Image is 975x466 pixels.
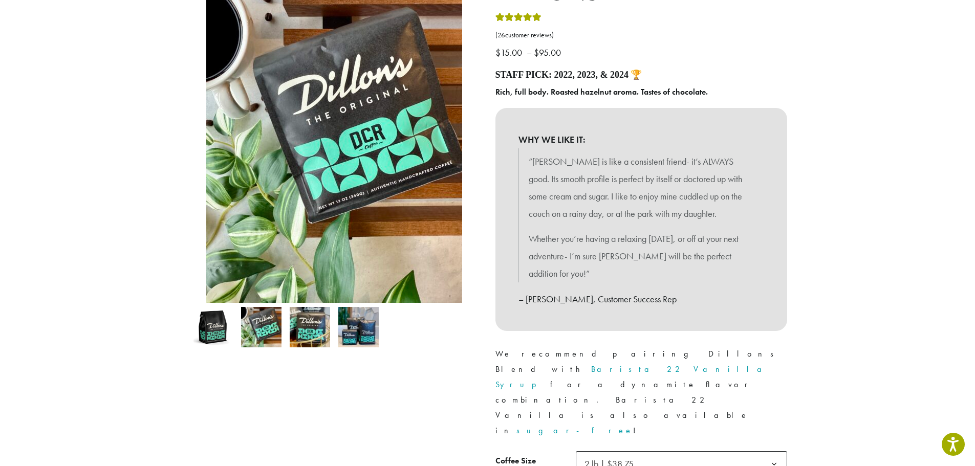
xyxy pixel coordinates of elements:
[497,31,505,39] span: 26
[495,47,525,58] bdi: 15.00
[518,291,764,308] p: – [PERSON_NAME], Customer Success Rep
[527,47,532,58] span: –
[192,307,233,347] img: Dillons
[534,47,564,58] bdi: 95.00
[241,307,281,347] img: Dillons - Image 2
[495,11,541,27] div: Rated 5.00 out of 5
[495,47,501,58] span: $
[290,307,330,347] img: Dillons - Image 3
[495,364,770,390] a: Barista 22 Vanilla Syrup
[495,30,787,40] a: (26customer reviews)
[529,230,754,282] p: Whether you’re having a relaxing [DATE], or off at your next adventure- I’m sure [PERSON_NAME] wi...
[495,70,787,81] h4: Staff Pick: 2022, 2023, & 2024 🏆
[518,131,764,148] b: WHY WE LIKE IT:
[495,346,787,438] p: We recommend pairing Dillons Blend with for a dynamite flavor combination. Barista 22 Vanilla is ...
[338,307,379,347] img: Dillons - Image 4
[529,153,754,222] p: “[PERSON_NAME] is like a consistent friend- it’s ALWAYS good. Its smooth profile is perfect by it...
[516,425,633,436] a: sugar-free
[495,86,708,97] b: Rich, full body. Roasted hazelnut aroma. Tastes of chocolate.
[534,47,539,58] span: $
